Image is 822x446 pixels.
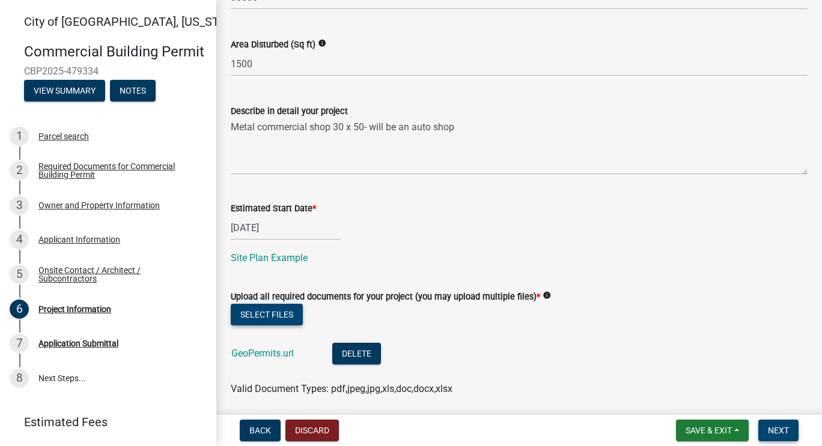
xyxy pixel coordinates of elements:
[758,420,799,441] button: Next
[285,420,339,441] button: Discard
[24,14,243,29] span: City of [GEOGRAPHIC_DATA], [US_STATE]
[10,161,29,180] div: 2
[38,305,111,313] div: Project Information
[10,265,29,284] div: 5
[10,300,29,319] div: 6
[24,86,105,96] wm-modal-confirm: Summary
[110,86,156,96] wm-modal-confirm: Notes
[10,410,197,434] a: Estimated Fees
[249,426,271,435] span: Back
[38,201,160,209] div: Owner and Property Information
[10,369,29,388] div: 8
[768,426,789,435] span: Next
[231,383,452,394] span: Valid Document Types: pdf,jpeg,jpg,xls,doc,docx,xlsx
[38,162,197,179] div: Required Documents for Commercial Building Permit
[231,41,315,49] label: Area Disturbed (Sq ft)
[24,80,105,101] button: View Summary
[38,235,120,244] div: Applicant Information
[231,215,341,240] input: mm/dd/yyyy
[10,334,29,353] div: 7
[240,420,281,441] button: Back
[10,196,29,215] div: 3
[231,107,348,116] label: Describe in detail your project
[231,252,308,264] a: Site Plan Example
[24,43,207,61] h4: Commercial Building Permit
[10,127,29,146] div: 1
[110,80,156,101] button: Notes
[231,304,303,325] button: Select files
[10,230,29,249] div: 4
[332,349,381,360] wm-modal-confirm: Delete Document
[24,65,192,77] span: CBP2025-479334
[318,39,326,47] i: info
[676,420,749,441] button: Save & Exit
[543,291,551,300] i: info
[231,348,294,359] a: GeoPermits.url
[38,339,118,348] div: Application Submittal
[686,426,732,435] span: Save & Exit
[38,266,197,283] div: Onsite Contact / Architect / Subcontractors
[332,343,381,364] button: Delete
[38,132,89,140] div: Parcel search
[231,205,316,213] label: Estimated Start Date
[231,293,540,301] label: Upload all required documents for your project (you may upload multiple files)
